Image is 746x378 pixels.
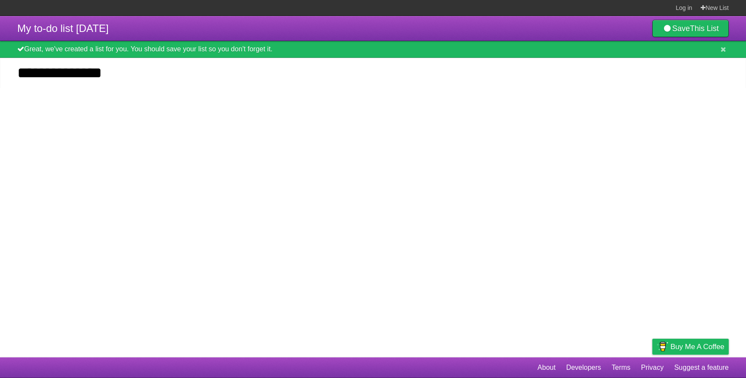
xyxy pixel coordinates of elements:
a: Terms [612,359,631,376]
span: My to-do list [DATE] [17,22,109,34]
a: SaveThis List [652,20,729,37]
b: This List [690,24,719,33]
a: Suggest a feature [674,359,729,376]
a: Privacy [641,359,664,376]
span: Buy me a coffee [670,339,724,354]
img: Buy me a coffee [657,339,668,354]
a: Buy me a coffee [652,339,729,355]
a: About [537,359,556,376]
a: Developers [566,359,601,376]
